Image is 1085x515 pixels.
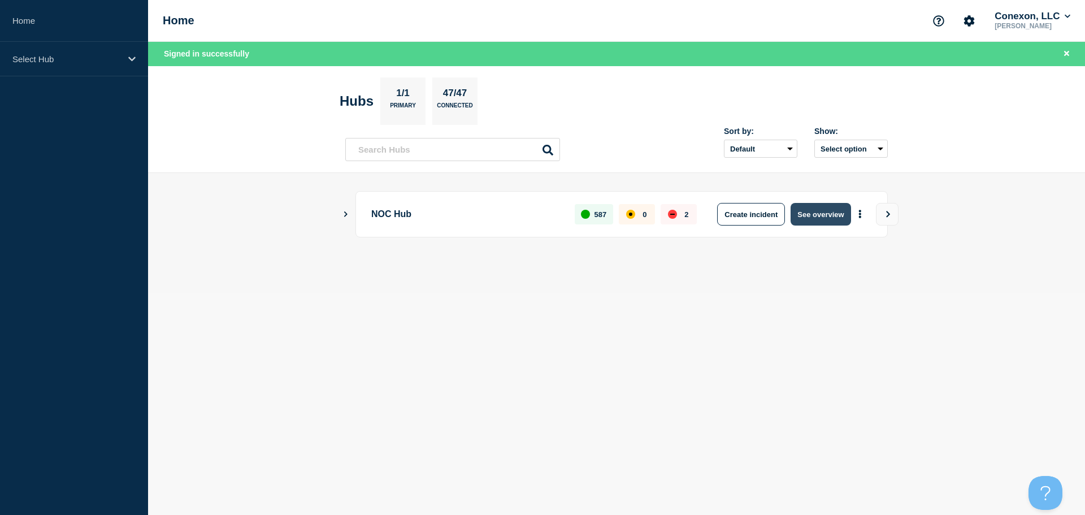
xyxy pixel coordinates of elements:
[1060,47,1074,60] button: Close banner
[626,210,635,219] div: affected
[164,49,249,58] span: Signed in successfully
[992,11,1073,22] button: Conexon, LLC
[340,93,374,109] h2: Hubs
[724,127,797,136] div: Sort by:
[371,203,562,226] p: NOC Hub
[927,9,951,33] button: Support
[684,210,688,219] p: 2
[343,210,349,219] button: Show Connected Hubs
[439,88,471,102] p: 47/47
[791,203,850,226] button: See overview
[390,102,416,114] p: Primary
[717,203,785,226] button: Create incident
[594,210,607,219] p: 587
[437,102,472,114] p: Connected
[643,210,646,219] p: 0
[724,140,797,158] select: Sort by
[345,138,560,161] input: Search Hubs
[876,203,899,226] button: View
[992,22,1073,30] p: [PERSON_NAME]
[814,127,888,136] div: Show:
[853,204,867,225] button: More actions
[668,210,677,219] div: down
[12,54,121,64] p: Select Hub
[957,9,981,33] button: Account settings
[814,140,888,158] button: Select option
[581,210,590,219] div: up
[163,14,194,27] h1: Home
[1028,476,1062,510] iframe: Help Scout Beacon - Open
[392,88,414,102] p: 1/1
